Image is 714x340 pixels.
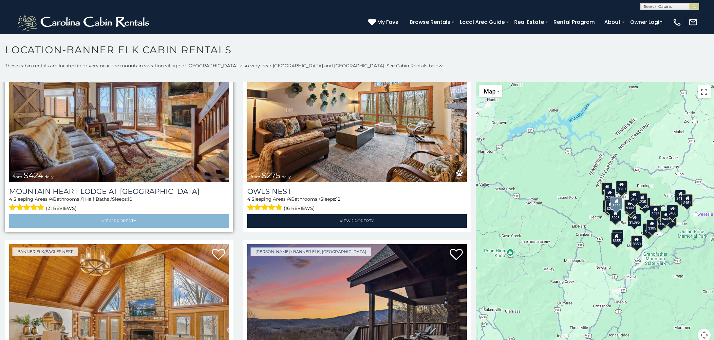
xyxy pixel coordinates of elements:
[9,187,229,196] h3: Mountain Heart Lodge at Eagles Nest
[46,204,77,212] span: (21 reviews)
[631,235,642,248] div: $350
[251,174,260,179] span: from
[247,35,467,182] img: Owls Nest
[650,205,661,218] div: $275
[636,193,648,206] div: $235
[647,220,658,232] div: $305
[610,197,622,210] div: $424
[479,85,502,97] button: Change map style
[282,174,291,179] span: daily
[624,199,635,212] div: $300
[406,16,454,28] a: Browse Rentals
[611,232,622,245] div: $355
[511,16,547,28] a: Real Estate
[667,205,678,217] div: $400
[450,248,463,262] a: Add to favorites
[698,85,711,98] button: Toggle fullscreen view
[247,187,467,196] a: Owls Nest
[628,214,641,226] div: $1,095
[643,223,654,236] div: $375
[45,174,54,179] span: daily
[12,247,78,256] a: Banner Elk/Eagles Nest
[24,171,43,180] span: $424
[9,35,229,182] img: Mountain Heart Lodge at Eagles Nest
[50,196,53,202] span: 4
[12,174,22,179] span: from
[288,196,291,202] span: 4
[212,248,225,262] a: Add to favorites
[627,16,666,28] a: Owner Login
[262,171,280,180] span: $275
[247,35,467,182] a: Owls Nest from $275 daily
[682,194,693,207] div: $451
[605,200,616,212] div: $285
[629,191,640,203] div: $430
[247,214,467,228] a: View Property
[675,190,686,202] div: $410
[672,18,682,27] img: phone-regular-white.png
[251,247,371,256] a: [PERSON_NAME] / Banner Elk, [GEOGRAPHIC_DATA]
[9,214,229,228] a: View Property
[616,180,627,193] div: $310
[16,12,152,32] img: White-1-2.png
[284,204,315,212] span: (16 reviews)
[601,16,624,28] a: About
[9,196,12,202] span: 4
[247,196,467,212] div: Sleeping Areas / Bathrooms / Sleeps:
[368,18,400,26] a: My Favs
[9,196,229,212] div: Sleeping Areas / Bathrooms / Sleeps:
[601,182,612,195] div: $720
[377,18,398,26] span: My Favs
[128,196,132,202] span: 10
[247,196,250,202] span: 4
[484,88,496,95] span: Map
[9,187,229,196] a: Mountain Heart Lodge at [GEOGRAPHIC_DATA]
[82,196,112,202] span: 1 Half Baths /
[550,16,598,28] a: Rental Program
[602,200,613,212] div: $305
[660,211,671,223] div: $400
[9,35,229,182] a: Mountain Heart Lodge at Eagles Nest from $424 daily
[616,181,628,194] div: $325
[457,16,508,28] a: Local Area Guide
[336,196,340,202] span: 12
[610,209,621,222] div: $295
[666,213,677,226] div: $275
[612,229,623,242] div: $225
[604,189,615,201] div: $290
[688,18,698,27] img: mail-regular-white.png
